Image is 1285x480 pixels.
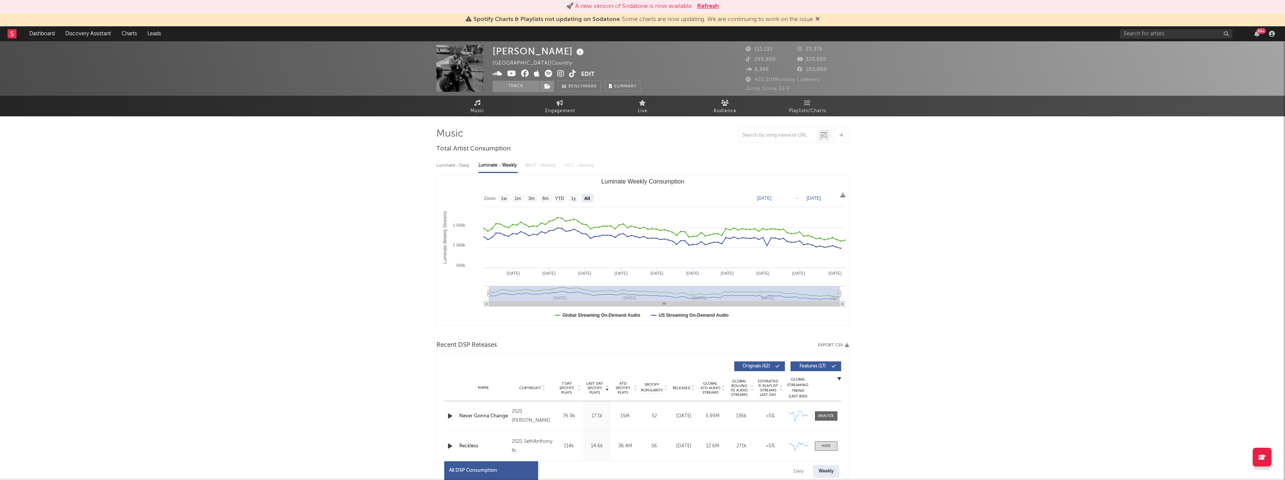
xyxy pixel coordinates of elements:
[791,361,841,371] button: Features(17)
[60,26,116,41] a: Discovery Assistant
[459,442,508,450] a: Reckless
[729,412,754,420] div: 136k
[512,407,553,425] div: 2021 [PERSON_NAME]
[1256,28,1266,34] div: 99 +
[815,17,820,23] span: Dismiss
[473,17,813,23] span: : Some charts are now updating. We are continuing to work on the issue
[797,47,823,52] span: 23,376
[585,412,609,420] div: 17.1k
[493,81,540,92] button: Track
[585,442,609,450] div: 14.6k
[792,271,805,275] text: [DATE]
[493,59,581,68] div: [GEOGRAPHIC_DATA] | Country
[720,271,733,275] text: [DATE]
[555,196,564,201] text: YTD
[557,381,577,395] span: 7 Day Spotify Plays
[613,381,633,395] span: ATD Spotify Plays
[519,386,541,390] span: Copyright
[436,341,497,350] span: Recent DSP Releases
[734,361,785,371] button: Originals(62)
[601,96,684,116] a: Live
[601,178,684,185] text: Luminate Weekly Consumption
[714,107,736,116] span: Audience
[519,96,601,116] a: Engagement
[807,196,821,201] text: [DATE]
[436,144,511,153] span: Total Artist Consumption
[794,196,799,201] text: →
[512,437,553,455] div: 2021 SethAnthony llc
[584,196,590,201] text: All
[506,271,520,275] text: [DATE]
[729,379,750,397] span: Global Rolling 7D Audio Streams
[650,271,663,275] text: [DATE]
[585,381,605,395] span: Last Day Spotify Plays
[470,107,484,116] span: Music
[684,96,766,116] a: Audience
[756,271,769,275] text: [DATE]
[697,2,719,11] button: Refresh
[501,196,507,201] text: 1w
[700,442,725,450] div: 12.6M
[641,412,667,420] div: 52
[758,442,783,450] div: <5%
[442,211,447,264] text: Luminate Weekly Streams
[452,223,465,227] text: 1 500k
[795,364,830,369] span: Features ( 17 )
[746,57,776,62] span: 299,900
[746,86,790,91] span: Jump Score: 53.9
[557,442,581,450] div: 114k
[729,442,754,450] div: 271k
[436,159,471,172] div: Luminate - Daily
[797,57,827,62] span: 323,000
[449,466,497,475] div: All DSP Consumption
[613,442,637,450] div: 36.4M
[581,70,595,79] button: Edit
[1120,29,1232,39] input: Search for artists
[828,271,842,275] text: [DATE]
[658,313,729,318] text: US Streaming On-Demand Audio
[673,386,690,390] span: Released
[452,243,465,247] text: 1 000k
[142,26,166,41] a: Leads
[543,271,556,275] text: [DATE]
[459,385,508,391] div: Name
[545,107,575,116] span: Engagement
[739,132,818,138] input: Search by song name or URL
[766,96,849,116] a: Playlists/Charts
[746,77,820,82] span: 423,310 Monthly Listeners
[436,96,519,116] a: Music
[437,175,849,325] svg: Luminate Weekly Consumption
[788,465,809,478] div: Daily
[557,412,581,420] div: 76.9k
[746,67,769,72] span: 6,346
[459,412,508,420] a: Never Gonna Change
[571,196,576,201] text: 1y
[456,263,465,268] text: 500k
[558,81,601,92] a: Benchmark
[578,271,591,275] text: [DATE]
[614,84,636,89] span: Summary
[605,81,640,92] button: Summary
[613,412,637,420] div: 15M
[514,196,521,201] text: 1m
[24,26,60,41] a: Dashboard
[473,17,620,23] span: Spotify Charts & Playlists not updating on Sodatone
[831,296,845,300] text: Sep '…
[671,412,696,420] div: [DATE]
[641,382,663,393] span: Spotify Popularity
[542,196,549,201] text: 6m
[478,159,518,172] div: Luminate - Weekly
[638,107,648,116] span: Live
[758,412,783,420] div: <5%
[116,26,142,41] a: Charts
[813,465,839,478] div: Weekly
[787,377,809,399] div: Global Streaming Trend (Last 60D)
[568,82,597,91] span: Benchmark
[615,271,628,275] text: [DATE]
[818,343,849,348] button: Export CSV
[700,381,721,395] span: Global ATD Audio Streams
[528,196,535,201] text: 3m
[758,379,779,397] span: Estimated % Playlist Streams Last Day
